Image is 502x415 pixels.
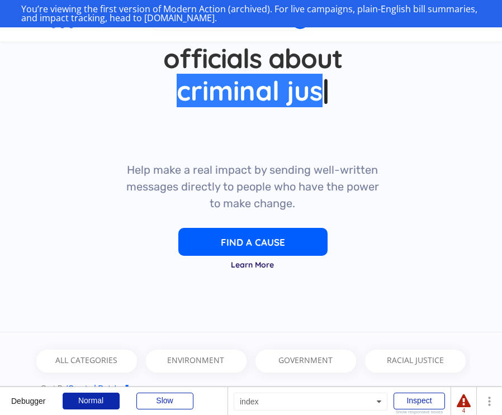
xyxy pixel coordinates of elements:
div: You’re viewing the first version of Modern Action (archived). For live campaigns, plain-English b... [21,4,480,22]
font: 'Created Date' [67,384,116,393]
div: ALL CATEGORIES [44,356,129,364]
div: RACIAL JUSTICE [373,356,458,364]
div: Debugger [11,387,46,405]
div: 4 [457,408,471,414]
div: index [234,393,387,411]
span: | [323,74,329,107]
div: GOVERNMENT [263,356,348,364]
button: FIND A CAUSE [178,228,328,256]
button: file_download [121,383,132,395]
div: Learn More [231,261,274,269]
div: Help make a real impact by sending well-written messages directly to people who have the power to... [123,161,382,212]
div: Contact elected officials about [119,14,386,73]
div: Inspect [394,393,445,409]
div: Slow [136,393,193,409]
div: Normal [63,393,120,409]
div: Sort By [38,383,116,394]
span: criminal jus [177,74,323,107]
div: ENVIRONMENT [153,356,238,364]
div: Show responsive boxes [394,410,445,414]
